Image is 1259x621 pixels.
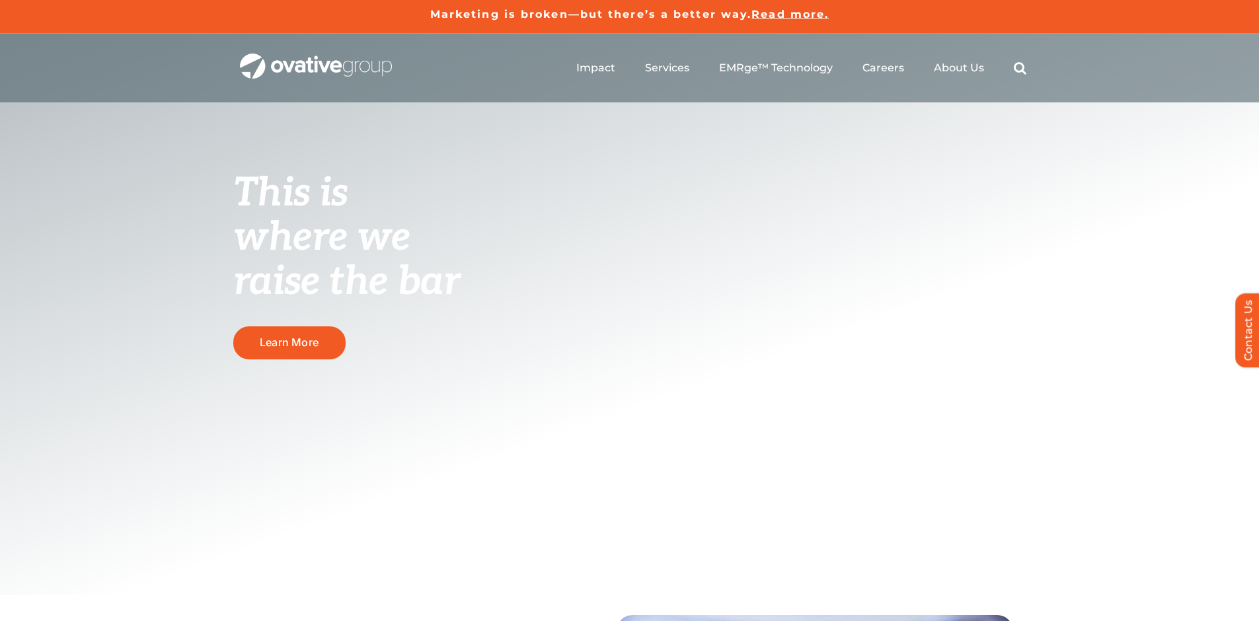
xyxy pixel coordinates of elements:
[430,8,752,20] a: Marketing is broken—but there’s a better way.
[576,47,1026,89] nav: Menu
[645,61,689,75] a: Services
[233,214,460,306] span: where we raise the bar
[240,52,392,65] a: OG_Full_horizontal_WHT
[862,61,904,75] a: Careers
[719,61,833,75] a: EMRge™ Technology
[1014,61,1026,75] a: Search
[576,61,615,75] a: Impact
[934,61,984,75] a: About Us
[751,8,829,20] a: Read more.
[233,170,348,217] span: This is
[260,336,319,349] span: Learn More
[233,326,346,359] a: Learn More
